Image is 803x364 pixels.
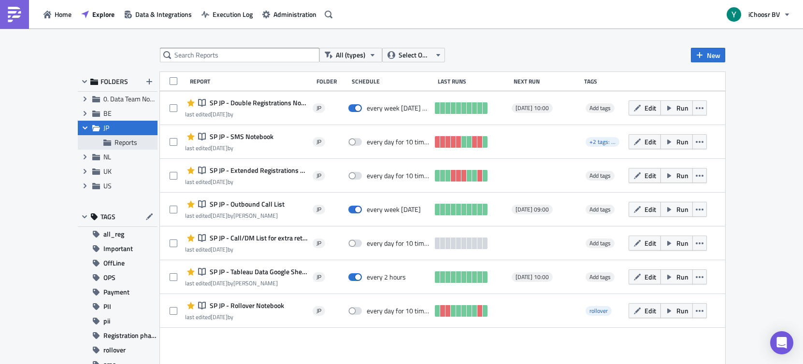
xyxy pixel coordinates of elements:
[629,202,661,217] button: Edit
[629,303,661,318] button: Edit
[589,238,611,248] span: Add tags
[660,168,693,183] button: Run
[273,9,316,19] span: Administration
[103,181,112,191] span: US
[660,202,693,217] button: Run
[589,272,611,281] span: Add tags
[78,285,158,299] button: Payment
[211,143,228,153] time: 2025-07-15T10:42:02Z
[185,313,284,321] div: last edited by
[586,238,615,248] span: Add tags
[645,137,656,147] span: Edit
[207,200,285,209] span: SP JP - Outbound Call List
[319,48,382,62] button: All (types)
[316,138,321,146] span: JP
[211,110,228,119] time: 2025-07-15T10:41:49Z
[516,206,549,213] span: [DATE] 09:00
[103,227,124,241] span: all_reg
[316,78,347,85] div: Folder
[78,343,158,357] button: rollover
[103,152,111,162] span: NL
[586,306,612,316] span: rollover
[207,132,273,141] span: SP JP - SMS Notebook
[367,239,430,248] div: every day for 10 times
[55,9,72,19] span: Home
[103,166,112,176] span: UK
[399,50,431,60] span: Select Owner
[100,77,128,86] span: FOLDERS
[586,272,615,282] span: Add tags
[103,328,158,343] span: Registration phase
[645,103,656,113] span: Edit
[645,238,656,248] span: Edit
[76,7,119,22] a: Explore
[586,205,615,214] span: Add tags
[207,98,308,107] span: SP JP - Double Registrations Notebook
[367,273,406,281] div: every 2 hours
[316,307,321,315] span: JP
[336,50,365,60] span: All (types)
[211,245,228,254] time: 2025-07-15T10:40:29Z
[645,272,656,282] span: Edit
[629,236,661,251] button: Edit
[726,6,742,23] img: Avatar
[589,103,611,112] span: Add tags
[629,134,661,149] button: Edit
[748,9,780,19] span: iChoosr BV
[135,9,192,19] span: Data & Integrations
[367,104,430,112] div: every week on Wednesday until October 4, 2025
[197,7,258,22] button: Execution Log
[589,171,611,180] span: Add tags
[207,166,308,175] span: SP JP - Extended Registrations export
[78,299,158,314] button: PII
[660,303,693,318] button: Run
[185,280,308,287] div: last edited by [PERSON_NAME]
[676,272,688,282] span: Run
[367,205,421,214] div: every week on Monday
[645,170,656,181] span: Edit
[316,104,321,112] span: JP
[367,307,430,315] div: every day for 10 times
[103,299,111,314] span: PII
[352,78,433,85] div: Schedule
[676,103,688,113] span: Run
[707,50,720,60] span: New
[721,4,796,25] button: iChoosr BV
[78,227,158,241] button: all_reg
[103,241,133,256] span: Important
[7,7,22,22] img: PushMetrics
[190,78,312,85] div: Report
[660,100,693,115] button: Run
[584,78,625,85] div: Tags
[207,301,284,310] span: SP JP - Rollover Notebook
[367,171,430,180] div: every day for 10 times
[586,137,619,147] span: +2 tags: pii, sms
[676,306,688,316] span: Run
[316,172,321,180] span: JP
[160,48,319,62] input: Search Reports
[92,9,115,19] span: Explore
[770,331,793,354] div: Open Intercom Messenger
[78,241,158,256] button: Important
[78,270,158,285] button: OPS
[258,7,321,22] a: Administration
[316,206,321,213] span: JP
[78,328,158,343] button: Registration phase
[213,9,253,19] span: Execution Log
[103,108,112,118] span: BE
[185,212,285,219] div: last edited by [PERSON_NAME]
[185,246,308,253] div: last edited by
[367,138,430,146] div: every day for 10 times
[185,111,308,118] div: last edited by
[39,7,76,22] a: Home
[119,7,197,22] button: Data & Integrations
[676,238,688,248] span: Run
[316,273,321,281] span: JP
[207,234,308,242] span: SP JP - Call/DM List for extra retrofit
[676,204,688,214] span: Run
[660,269,693,284] button: Run
[211,312,228,322] time: 2025-07-15T10:41:38Z
[589,306,608,315] span: rollover
[211,177,228,186] time: 2025-07-15T10:41:06Z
